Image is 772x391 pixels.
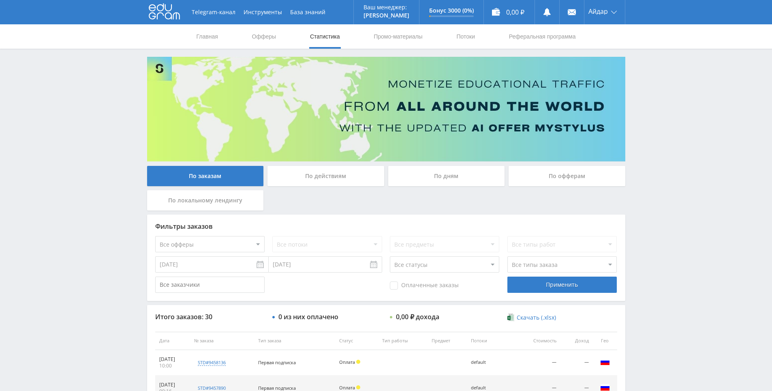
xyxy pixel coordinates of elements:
div: std#9458136 [198,359,226,366]
img: rus.png [600,357,610,367]
th: Тип заказа [254,332,335,350]
a: Скачать (.xlsx) [507,314,556,322]
a: Промо-материалы [373,24,423,49]
span: Холд [356,360,360,364]
span: Холд [356,385,360,389]
p: Бонус 3000 (0%) [429,7,474,14]
span: Скачать (.xlsx) [517,314,556,321]
div: default [471,385,507,391]
div: default [471,360,507,365]
div: 0 из них оплачено [278,313,338,320]
th: Дата [155,332,190,350]
div: По действиям [267,166,384,186]
a: Потоки [456,24,476,49]
span: Оплата [339,385,355,391]
p: [PERSON_NAME] [364,12,409,19]
div: Фильтры заказов [155,223,617,230]
div: [DATE] [159,382,186,388]
div: [DATE] [159,356,186,363]
div: 10:00 [159,363,186,369]
div: По дням [388,166,505,186]
img: Banner [147,57,625,161]
td: — [560,350,593,376]
div: Применить [507,277,617,293]
th: Статус [335,332,378,350]
div: По офферам [509,166,625,186]
div: Итого заказов: 30 [155,313,265,320]
th: Стоимость [515,332,560,350]
span: Оплата [339,359,355,365]
td: — [515,350,560,376]
div: 0,00 ₽ дохода [396,313,439,320]
th: Доход [560,332,593,350]
a: Офферы [251,24,277,49]
a: Главная [196,24,219,49]
p: Ваш менеджер: [364,4,409,11]
th: Гео [593,332,617,350]
input: Все заказчики [155,277,265,293]
span: Айдар [588,8,608,15]
div: По заказам [147,166,264,186]
th: Предмет [428,332,467,350]
th: № заказа [190,332,254,350]
span: Первая подписка [258,385,296,391]
a: Реферальная программа [508,24,577,49]
img: xlsx [507,313,514,321]
th: Потоки [467,332,515,350]
span: Оплаченные заказы [390,281,459,290]
a: Статистика [309,24,341,49]
div: По локальному лендингу [147,190,264,211]
th: Тип работы [378,332,428,350]
span: Первая подписка [258,359,296,365]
